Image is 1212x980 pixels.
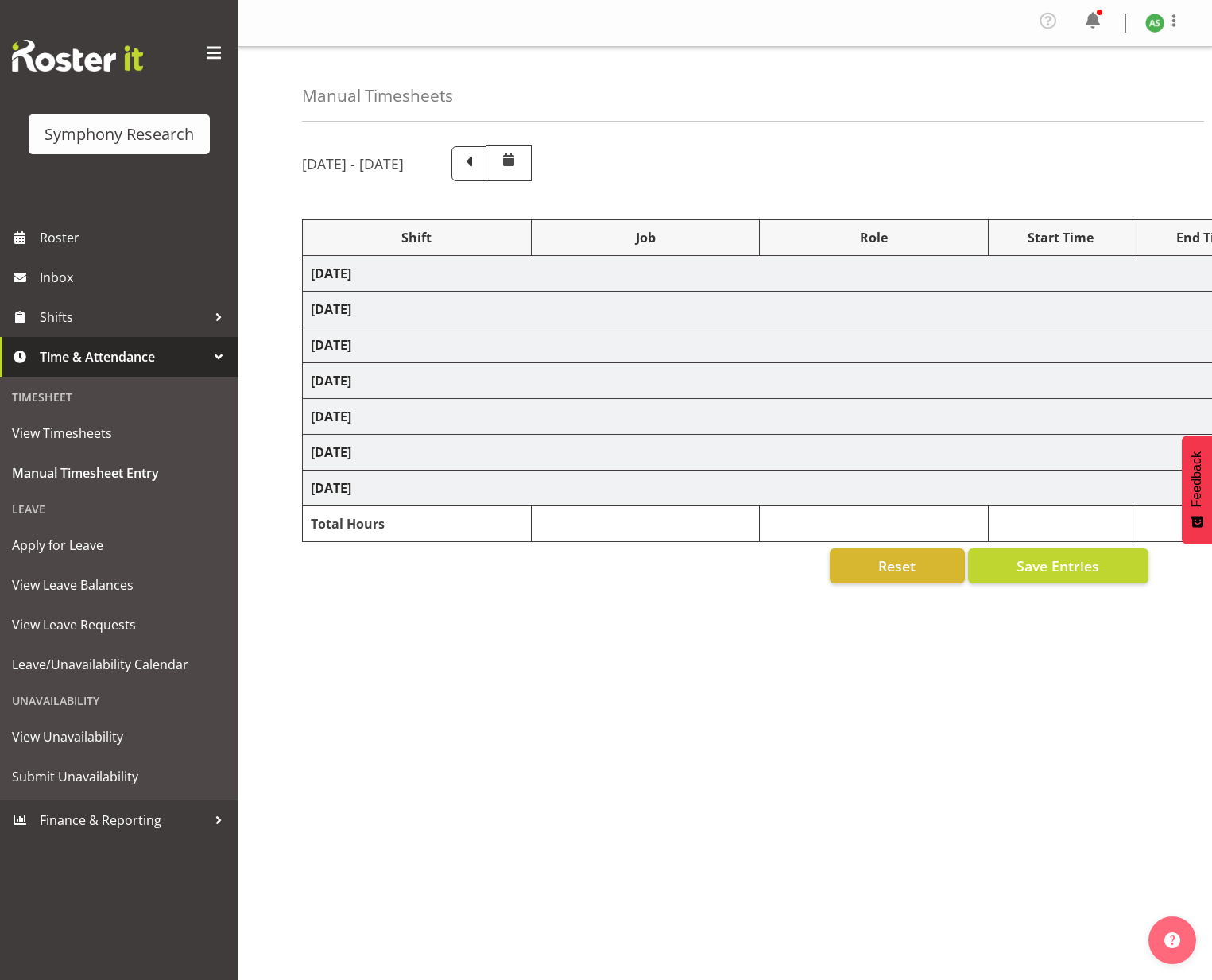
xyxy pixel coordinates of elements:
[4,717,234,757] a: View Unavailability
[12,421,227,445] span: View Timesheets
[768,228,980,247] div: Role
[1190,451,1204,507] span: Feedback
[40,265,230,289] span: Inbox
[12,573,227,597] span: View Leave Balances
[40,808,207,832] span: Finance & Reporting
[4,493,234,525] div: Leave
[12,461,227,485] span: Manual Timesheet Entry
[4,605,234,645] a: View Leave Requests
[12,40,143,72] img: Rosterit website logo
[4,645,234,684] a: Leave/Unavailability Calendar
[540,228,752,247] div: Job
[302,87,453,105] h4: Manual Timesheets
[303,506,532,542] td: Total Hours
[830,548,965,583] button: Reset
[997,228,1125,247] div: Start Time
[1182,436,1212,544] button: Feedback - Show survey
[4,381,234,413] div: Timesheet
[12,613,227,637] span: View Leave Requests
[12,725,227,749] span: View Unavailability
[4,525,234,565] a: Apply for Leave
[4,757,234,796] a: Submit Unavailability
[1164,932,1180,948] img: help-xxl-2.png
[40,345,207,369] span: Time & Attendance
[4,565,234,605] a: View Leave Balances
[968,548,1148,583] button: Save Entries
[12,653,227,676] span: Leave/Unavailability Calendar
[4,684,234,717] div: Unavailability
[311,228,523,247] div: Shift
[1145,14,1164,33] img: ange-steiger11422.jpg
[4,453,234,493] a: Manual Timesheet Entry
[40,226,230,250] span: Roster
[12,533,227,557] span: Apply for Leave
[12,765,227,788] span: Submit Unavailability
[1016,556,1099,576] span: Save Entries
[4,413,234,453] a: View Timesheets
[302,155,404,172] h5: [DATE] - [DATE]
[45,122,194,146] div: Symphony Research
[40,305,207,329] span: Shifts
[878,556,916,576] span: Reset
